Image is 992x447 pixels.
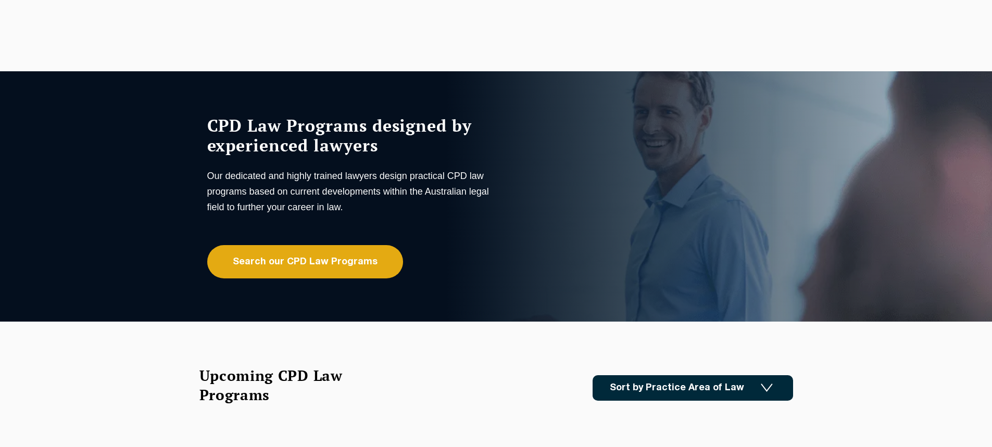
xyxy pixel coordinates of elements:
[207,245,403,278] a: Search our CPD Law Programs
[199,366,369,404] h2: Upcoming CPD Law Programs
[761,384,773,392] img: Icon
[593,375,793,401] a: Sort by Practice Area of Law
[207,116,494,155] h1: CPD Law Programs designed by experienced lawyers
[207,168,494,215] p: Our dedicated and highly trained lawyers design practical CPD law programs based on current devel...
